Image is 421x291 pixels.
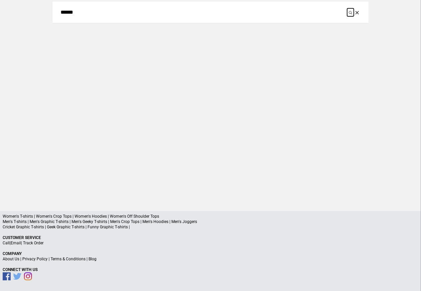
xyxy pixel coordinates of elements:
a: Blog [89,257,97,261]
p: Women's T-shirts | Women's Crop Tops | Women's Hoodies | Women's Off Shoulder Tops [3,214,418,219]
a: Terms & Conditions [51,257,86,261]
a: About Us [3,257,19,261]
a: Call [3,241,10,245]
a: Privacy Policy [22,257,48,261]
p: | | [3,240,418,246]
p: Company [3,251,418,256]
button: Submit your search query. [347,8,354,16]
a: Email [11,241,21,245]
p: Connect With Us [3,267,418,272]
p: Customer Service [3,235,418,240]
a: Track Order [23,241,44,245]
p: | | | [3,256,418,262]
p: Men's T-shirts | Men's Graphic T-shirts | Men's Geeky T-shirts | Men's Crop Tops | Men's Hoodies ... [3,219,418,224]
button: Clear the search query. [354,8,360,16]
p: Cricket Graphic T-shirts | Geek Graphic T-shirts | Funny Graphic T-shirts | [3,224,418,230]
